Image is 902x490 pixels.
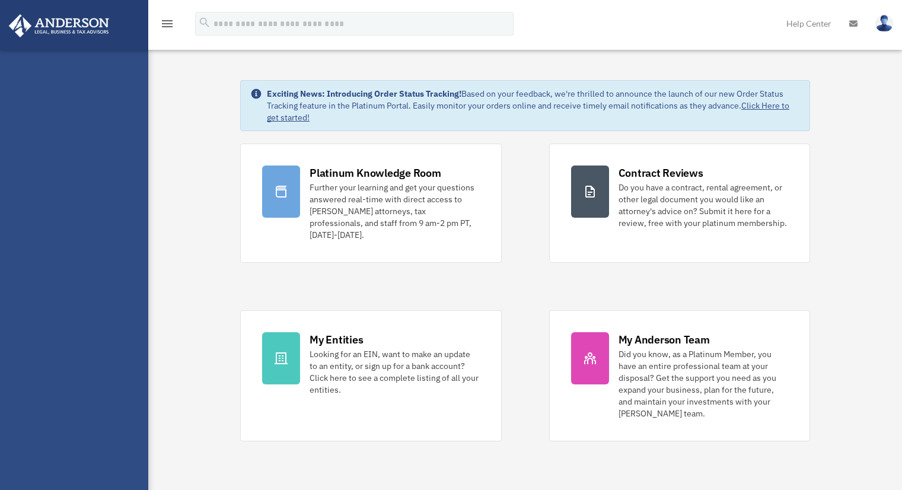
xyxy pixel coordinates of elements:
[198,16,211,29] i: search
[267,88,461,99] strong: Exciting News: Introducing Order Status Tracking!
[549,310,810,441] a: My Anderson Team Did you know, as a Platinum Member, you have an entire professional team at your...
[5,14,113,37] img: Anderson Advisors Platinum Portal
[549,144,810,263] a: Contract Reviews Do you have a contract, rental agreement, or other legal document you would like...
[310,166,441,180] div: Platinum Knowledge Room
[875,15,893,32] img: User Pic
[240,310,501,441] a: My Entities Looking for an EIN, want to make an update to an entity, or sign up for a bank accoun...
[267,100,789,123] a: Click Here to get started!
[267,88,800,123] div: Based on your feedback, we're thrilled to announce the launch of our new Order Status Tracking fe...
[160,17,174,31] i: menu
[310,332,363,347] div: My Entities
[310,348,479,396] div: Looking for an EIN, want to make an update to an entity, or sign up for a bank account? Click her...
[240,144,501,263] a: Platinum Knowledge Room Further your learning and get your questions answered real-time with dire...
[619,332,710,347] div: My Anderson Team
[619,348,788,419] div: Did you know, as a Platinum Member, you have an entire professional team at your disposal? Get th...
[160,21,174,31] a: menu
[619,182,788,229] div: Do you have a contract, rental agreement, or other legal document you would like an attorney's ad...
[310,182,479,241] div: Further your learning and get your questions answered real-time with direct access to [PERSON_NAM...
[619,166,703,180] div: Contract Reviews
